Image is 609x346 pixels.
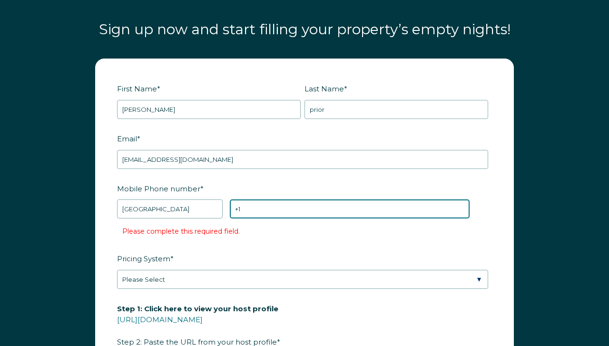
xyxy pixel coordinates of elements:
span: Last Name [304,81,344,96]
span: Email [117,131,137,146]
span: Mobile Phone number [117,181,200,196]
span: Step 1: Click here to view your host profile [117,301,278,316]
label: Please complete this required field. [122,227,240,236]
span: Sign up now and start filling your property’s empty nights! [99,20,511,38]
span: First Name [117,81,157,96]
a: [URL][DOMAIN_NAME] [117,315,203,324]
span: Pricing System [117,251,170,266]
